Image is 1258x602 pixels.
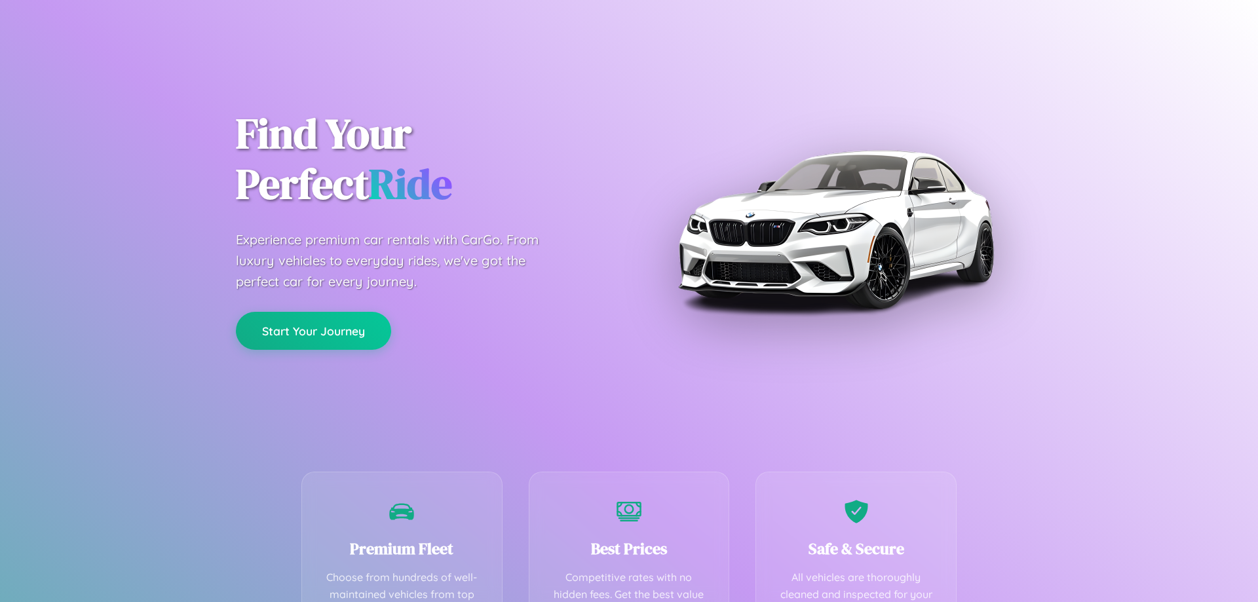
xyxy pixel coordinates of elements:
[672,66,999,393] img: Premium BMW car rental vehicle
[322,538,482,559] h3: Premium Fleet
[236,312,391,350] button: Start Your Journey
[549,538,710,559] h3: Best Prices
[369,155,452,212] span: Ride
[236,109,609,210] h1: Find Your Perfect
[236,229,563,292] p: Experience premium car rentals with CarGo. From luxury vehicles to everyday rides, we've got the ...
[776,538,936,559] h3: Safe & Secure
